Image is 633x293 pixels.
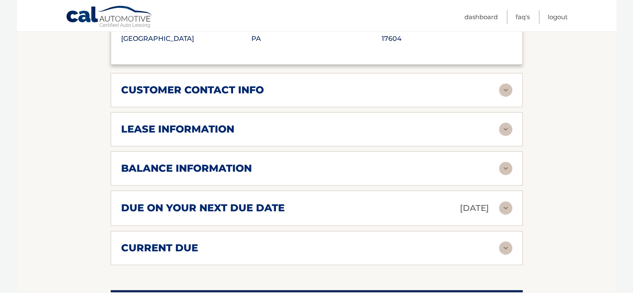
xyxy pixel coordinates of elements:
[121,202,285,214] h2: due on your next due date
[251,33,382,45] p: PA
[499,123,512,136] img: accordion-rest.svg
[121,123,234,135] h2: lease information
[499,201,512,215] img: accordion-rest.svg
[548,10,568,24] a: Logout
[382,33,512,45] p: 17604
[499,83,512,97] img: accordion-rest.svg
[464,10,498,24] a: Dashboard
[121,242,198,254] h2: current due
[66,5,153,30] a: Cal Automotive
[460,201,489,215] p: [DATE]
[516,10,530,24] a: FAQ's
[121,162,252,175] h2: balance information
[499,241,512,255] img: accordion-rest.svg
[121,84,264,96] h2: customer contact info
[121,33,251,45] p: [GEOGRAPHIC_DATA]
[499,162,512,175] img: accordion-rest.svg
